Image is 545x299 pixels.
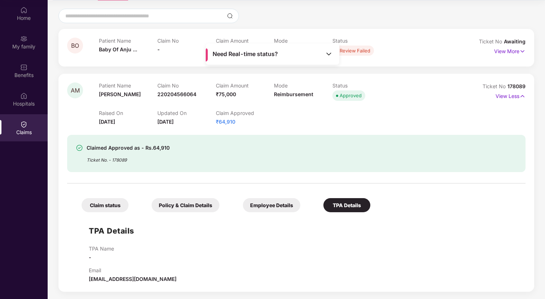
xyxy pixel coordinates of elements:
span: 178089 [507,83,526,89]
div: Policy & Claim Details [152,198,219,212]
p: Patient Name [99,38,157,44]
div: Ticket No. - 178089 [87,152,170,163]
span: Ticket No [479,38,504,44]
p: Status [332,38,391,44]
p: Mode [274,38,332,44]
span: [DATE] [157,119,174,125]
p: TPA Name [89,245,114,252]
p: Claim Approved [216,110,274,116]
p: Mode [274,82,332,89]
img: svg+xml;base64,PHN2ZyB4bWxucz0iaHR0cDovL3d3dy53My5vcmcvMjAwMC9zdmciIHdpZHRoPSIxNyIgaGVpZ2h0PSIxNy... [519,47,526,55]
span: 220204566064 [157,91,196,97]
p: Claim No [157,38,216,44]
div: Claim status [82,198,128,212]
div: Approved [340,92,362,99]
span: [EMAIL_ADDRESS][DOMAIN_NAME] [89,276,176,282]
p: Claim Amount [216,82,274,89]
p: Updated On [157,110,216,116]
div: Review Failed [340,47,370,54]
img: Toggle Icon [325,50,332,57]
span: Reimbursement [274,91,313,97]
span: Need Real-time status? [213,50,278,58]
span: AM [71,87,80,94]
p: Claim Amount [216,38,274,44]
p: Email [89,267,176,273]
p: Patient Name [99,82,157,89]
img: svg+xml;base64,PHN2ZyBpZD0iU2VhcmNoLTMyeDMyIiB4bWxucz0iaHR0cDovL3d3dy53My5vcmcvMjAwMC9zdmciIHdpZH... [227,13,233,19]
span: Ticket No [483,83,507,89]
img: svg+xml;base64,PHN2ZyB4bWxucz0iaHR0cDovL3d3dy53My5vcmcvMjAwMC9zdmciIHdpZHRoPSIxNyIgaGVpZ2h0PSIxNy... [519,92,526,100]
img: svg+xml;base64,PHN2ZyBpZD0iSG9zcGl0YWxzIiB4bWxucz0iaHR0cDovL3d3dy53My5vcmcvMjAwMC9zdmciIHdpZHRoPS... [20,92,27,99]
span: - [89,254,91,260]
p: Raised On [99,110,157,116]
p: Status [332,82,391,89]
div: Employee Details [243,198,300,212]
span: Baby Of Anju ... [99,46,137,52]
img: svg+xml;base64,PHN2ZyBpZD0iSG9tZSIgeG1sbnM9Imh0dHA6Ly93d3cudzMub3JnLzIwMDAvc3ZnIiB3aWR0aD0iMjAiIG... [20,7,27,14]
p: View Less [496,90,526,100]
div: Claimed Approved as - Rs.64,910 [87,144,170,152]
img: svg+xml;base64,PHN2ZyBpZD0iU3VjY2Vzcy0zMngzMiIgeG1sbnM9Imh0dHA6Ly93d3cudzMub3JnLzIwMDAvc3ZnIiB3aW... [76,144,83,151]
span: [DATE] [99,119,115,125]
p: Claim No [157,82,216,89]
img: svg+xml;base64,PHN2ZyB3aWR0aD0iMjAiIGhlaWdodD0iMjAiIHZpZXdCb3g9IjAgMCAyMCAyMCIgZmlsbD0ibm9uZSIgeG... [20,35,27,42]
span: BO [71,43,79,49]
img: svg+xml;base64,PHN2ZyBpZD0iQ2xhaW0iIHhtbG5zPSJodHRwOi8vd3d3LnczLm9yZy8yMDAwL3N2ZyIgd2lkdGg9IjIwIi... [20,121,27,128]
h1: TPA Details [89,225,134,237]
img: svg+xml;base64,PHN2ZyBpZD0iQmVuZWZpdHMiIHhtbG5zPSJodHRwOi8vd3d3LnczLm9yZy8yMDAwL3N2ZyIgd2lkdGg9Ij... [20,64,27,71]
span: Awaiting [504,38,526,44]
span: ₹75,000 [216,91,236,97]
p: View More [494,46,526,55]
span: ₹64,910 [216,119,235,125]
span: [PERSON_NAME] [99,91,141,97]
span: - [157,46,160,52]
div: TPA Details [323,198,370,212]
